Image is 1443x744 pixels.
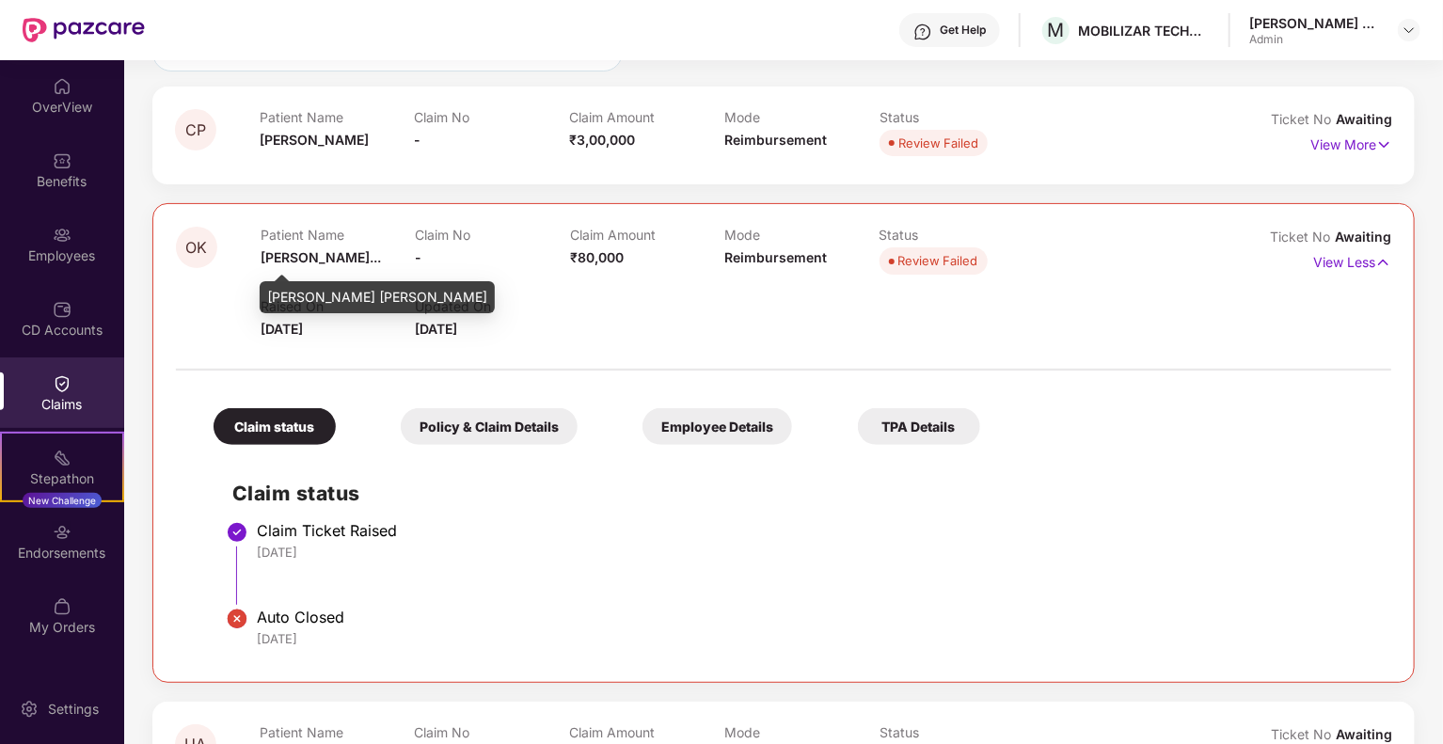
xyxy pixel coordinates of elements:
[724,132,827,148] span: Reimbursement
[569,724,724,740] p: Claim Amount
[880,109,1035,125] p: Status
[53,77,71,96] img: svg+xml;base64,PHN2ZyBpZD0iSG9tZSIgeG1sbnM9Imh0dHA6Ly93d3cudzMub3JnLzIwMDAvc3ZnIiB3aWR0aD0iMjAiIG...
[642,408,792,445] div: Employee Details
[880,227,1034,243] p: Status
[261,321,303,337] span: [DATE]
[261,249,381,265] span: [PERSON_NAME]...
[415,321,457,337] span: [DATE]
[1336,111,1392,127] span: Awaiting
[724,227,879,243] p: Mode
[42,700,104,719] div: Settings
[186,240,208,256] span: OK
[214,408,336,445] div: Claim status
[858,408,980,445] div: TPA Details
[23,493,102,508] div: New Challenge
[898,134,978,152] div: Review Failed
[1336,726,1392,742] span: Awaiting
[724,249,827,265] span: Reimbursement
[257,630,1372,647] div: [DATE]
[1271,726,1336,742] span: Ticket No
[415,109,570,125] p: Claim No
[53,449,71,467] img: svg+xml;base64,PHN2ZyB4bWxucz0iaHR0cDovL3d3dy53My5vcmcvMjAwMC9zdmciIHdpZHRoPSIyMSIgaGVpZ2h0PSIyMC...
[1078,22,1210,40] div: MOBILIZAR TECHNOLOGIES PRIVATE LIMITED
[260,109,415,125] p: Patient Name
[20,700,39,719] img: svg+xml;base64,PHN2ZyBpZD0iU2V0dGluZy0yMHgyMCIgeG1sbnM9Imh0dHA6Ly93d3cudzMub3JnLzIwMDAvc3ZnIiB3aW...
[1249,14,1381,32] div: [PERSON_NAME] K [PERSON_NAME]
[569,109,724,125] p: Claim Amount
[261,227,415,243] p: Patient Name
[1310,130,1392,155] p: View More
[53,226,71,245] img: svg+xml;base64,PHN2ZyBpZD0iRW1wbG95ZWVzIiB4bWxucz0iaHR0cDovL3d3dy53My5vcmcvMjAwMC9zdmciIHdpZHRoPS...
[257,521,1372,540] div: Claim Ticket Raised
[53,374,71,393] img: svg+xml;base64,PHN2ZyBpZD0iQ2xhaW0iIHhtbG5zPSJodHRwOi8vd3d3LnczLm9yZy8yMDAwL3N2ZyIgd2lkdGg9IjIwIi...
[570,227,724,243] p: Claim Amount
[913,23,932,41] img: svg+xml;base64,PHN2ZyBpZD0iSGVscC0zMngzMiIgeG1sbnM9Imh0dHA6Ly93d3cudzMub3JnLzIwMDAvc3ZnIiB3aWR0aD...
[1313,247,1391,273] p: View Less
[1271,111,1336,127] span: Ticket No
[724,724,880,740] p: Mode
[1249,32,1381,47] div: Admin
[1270,229,1335,245] span: Ticket No
[53,151,71,170] img: svg+xml;base64,PHN2ZyBpZD0iQmVuZWZpdHMiIHhtbG5zPSJodHRwOi8vd3d3LnczLm9yZy8yMDAwL3N2ZyIgd2lkdGg9Ij...
[257,608,1372,626] div: Auto Closed
[401,408,578,445] div: Policy & Claim Details
[226,521,248,544] img: svg+xml;base64,PHN2ZyBpZD0iU3RlcC1Eb25lLTMyeDMyIiB4bWxucz0iaHR0cDovL3d3dy53My5vcmcvMjAwMC9zdmciIH...
[1048,19,1065,41] span: M
[898,251,978,270] div: Review Failed
[53,597,71,616] img: svg+xml;base64,PHN2ZyBpZD0iTXlfT3JkZXJzIiBkYXRhLW5hbWU9Ik15IE9yZGVycyIgeG1sbnM9Imh0dHA6Ly93d3cudz...
[1335,229,1391,245] span: Awaiting
[569,132,635,148] span: ₹3,00,000
[724,109,880,125] p: Mode
[53,300,71,319] img: svg+xml;base64,PHN2ZyBpZD0iQ0RfQWNjb3VudHMiIGRhdGEtbmFtZT0iQ0QgQWNjb3VudHMiIHhtbG5zPSJodHRwOi8vd3...
[415,132,421,148] span: -
[185,122,206,138] span: CP
[1402,23,1417,38] img: svg+xml;base64,PHN2ZyBpZD0iRHJvcGRvd24tMzJ4MzIiIHhtbG5zPSJodHRwOi8vd3d3LnczLm9yZy8yMDAwL3N2ZyIgd2...
[260,281,495,313] div: [PERSON_NAME] [PERSON_NAME]
[415,249,421,265] span: -
[1376,135,1392,155] img: svg+xml;base64,PHN2ZyB4bWxucz0iaHR0cDovL3d3dy53My5vcmcvMjAwMC9zdmciIHdpZHRoPSIxNyIgaGVpZ2h0PSIxNy...
[257,544,1372,561] div: [DATE]
[2,469,122,488] div: Stepathon
[880,724,1035,740] p: Status
[53,523,71,542] img: svg+xml;base64,PHN2ZyBpZD0iRW5kb3JzZW1lbnRzIiB4bWxucz0iaHR0cDovL3d3dy53My5vcmcvMjAwMC9zdmciIHdpZH...
[226,608,248,630] img: svg+xml;base64,PHN2ZyBpZD0iU3RlcC1Eb25lLTIweDIwIiB4bWxucz0iaHR0cDovL3d3dy53My5vcmcvMjAwMC9zdmciIH...
[232,478,1372,509] h2: Claim status
[260,132,369,148] span: [PERSON_NAME]
[1375,252,1391,273] img: svg+xml;base64,PHN2ZyB4bWxucz0iaHR0cDovL3d3dy53My5vcmcvMjAwMC9zdmciIHdpZHRoPSIxNyIgaGVpZ2h0PSIxNy...
[260,724,415,740] p: Patient Name
[570,249,624,265] span: ₹80,000
[415,227,569,243] p: Claim No
[940,23,986,38] div: Get Help
[23,18,145,42] img: New Pazcare Logo
[415,724,570,740] p: Claim No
